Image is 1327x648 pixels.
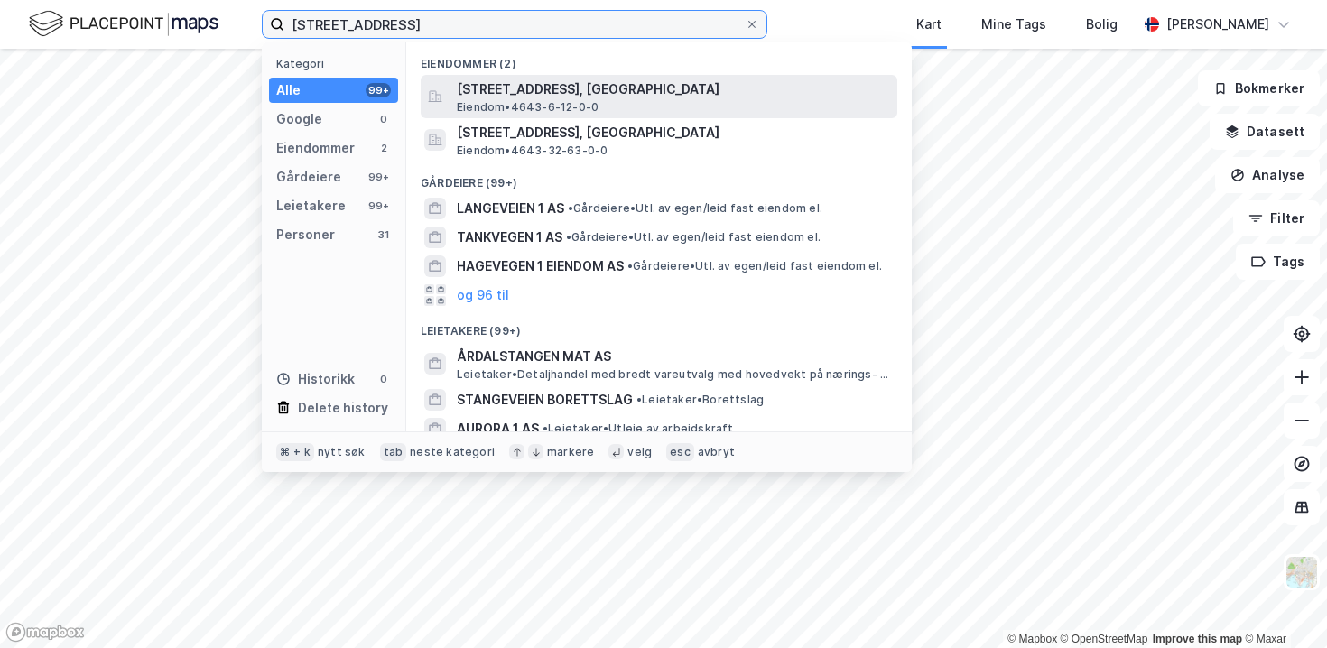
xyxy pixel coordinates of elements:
[627,445,652,459] div: velg
[1233,200,1320,236] button: Filter
[457,198,564,219] span: LANGEVEIEN 1 AS
[376,112,391,126] div: 0
[1210,114,1320,150] button: Datasett
[1236,244,1320,280] button: Tags
[457,227,562,248] span: TANKVEGEN 1 AS
[1086,14,1118,35] div: Bolig
[366,199,391,213] div: 99+
[457,346,890,367] span: ÅRDALSTANGEN MAT AS
[566,230,571,244] span: •
[1166,14,1269,35] div: [PERSON_NAME]
[406,42,912,75] div: Eiendommer (2)
[457,389,633,411] span: STANGEVEIEN BORETTSLAG
[627,259,882,273] span: Gårdeiere • Utl. av egen/leid fast eiendom el.
[318,445,366,459] div: nytt søk
[1007,633,1057,645] a: Mapbox
[1198,70,1320,106] button: Bokmerker
[916,14,942,35] div: Kart
[457,284,509,306] button: og 96 til
[981,14,1046,35] div: Mine Tags
[568,201,573,215] span: •
[636,393,642,406] span: •
[543,421,548,435] span: •
[376,141,391,155] div: 2
[276,368,355,390] div: Historikk
[457,143,608,158] span: Eiendom • 4643-32-63-0-0
[568,201,822,216] span: Gårdeiere • Utl. av egen/leid fast eiendom el.
[1285,555,1319,589] img: Z
[5,622,85,643] a: Mapbox homepage
[457,100,599,115] span: Eiendom • 4643-6-12-0-0
[376,227,391,242] div: 31
[410,445,495,459] div: neste kategori
[276,108,322,130] div: Google
[284,11,745,38] input: Søk på adresse, matrikkel, gårdeiere, leietakere eller personer
[457,122,890,143] span: [STREET_ADDRESS], [GEOGRAPHIC_DATA]
[1153,633,1242,645] a: Improve this map
[276,166,341,188] div: Gårdeiere
[1215,157,1320,193] button: Analyse
[627,259,633,273] span: •
[543,421,734,436] span: Leietaker • Utleie av arbeidskraft
[276,195,346,217] div: Leietakere
[29,8,218,40] img: logo.f888ab2527a4732fd821a326f86c7f29.svg
[547,445,594,459] div: markere
[366,83,391,97] div: 99+
[698,445,735,459] div: avbryt
[276,224,335,245] div: Personer
[457,418,539,440] span: AURORA 1 AS
[366,170,391,184] div: 99+
[457,367,894,382] span: Leietaker • Detaljhandel med bredt vareutvalg med hovedvekt på nærings- og nytelsesmidler
[457,255,624,277] span: HAGEVEGEN 1 EIENDOM AS
[1237,561,1327,648] div: Kontrollprogram for chat
[1061,633,1148,645] a: OpenStreetMap
[566,230,821,245] span: Gårdeiere • Utl. av egen/leid fast eiendom el.
[376,372,391,386] div: 0
[298,397,388,419] div: Delete history
[276,443,314,461] div: ⌘ + k
[276,57,398,70] div: Kategori
[406,162,912,194] div: Gårdeiere (99+)
[406,310,912,342] div: Leietakere (99+)
[380,443,407,461] div: tab
[636,393,764,407] span: Leietaker • Borettslag
[276,137,355,159] div: Eiendommer
[666,443,694,461] div: esc
[1237,561,1327,648] iframe: Chat Widget
[276,79,301,101] div: Alle
[457,79,890,100] span: [STREET_ADDRESS], [GEOGRAPHIC_DATA]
